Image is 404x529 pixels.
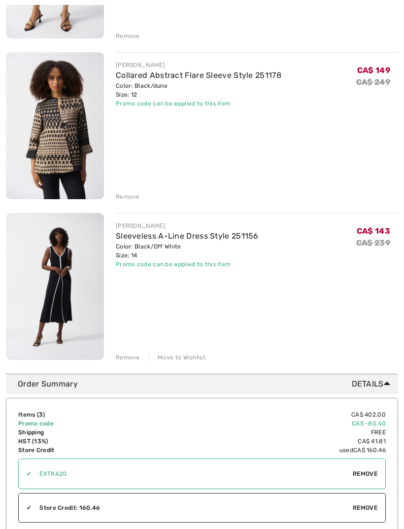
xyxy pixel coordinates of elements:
div: Remove [116,193,140,202]
div: ✔ [19,504,32,513]
a: Sleeveless A-Line Dress Style 251156 [116,232,259,241]
div: [PERSON_NAME] [116,61,281,70]
td: Items ( ) [18,411,150,420]
span: Remove [353,470,377,479]
div: Move to Wishlist [149,353,205,362]
td: CA$ 402.00 [150,411,386,420]
img: Sleeveless A-Line Dress Style 251156 [6,213,104,360]
img: Collared Abstract Flare Sleeve Style 251178 [6,53,104,200]
div: Promo code can be applied to this item [116,260,259,269]
s: CA$ 239 [356,239,390,248]
input: Promo code [32,459,353,489]
td: HST (13%) [18,437,150,446]
td: used [150,446,386,455]
td: CA$ -80.40 [150,420,386,428]
span: Remove [353,504,377,513]
td: Store Credit [18,446,150,455]
td: Promo code [18,420,150,428]
span: 3 [39,412,43,419]
td: Free [150,428,386,437]
td: Shipping [18,428,150,437]
div: Color: Black/dune Size: 12 [116,82,281,100]
s: CA$ 249 [356,78,390,87]
td: CA$ 41.81 [150,437,386,446]
span: CA$ 149 [357,66,390,75]
div: Store Credit: 160.46 [32,504,353,513]
span: Details [352,379,394,390]
div: Remove [116,32,140,41]
a: Collared Abstract Flare Sleeve Style 251178 [116,71,281,80]
div: [PERSON_NAME] [116,222,259,231]
div: ✔ [19,470,32,479]
span: CA$ 143 [357,227,390,236]
div: Color: Black/Off White Size: 14 [116,243,259,260]
div: Promo code can be applied to this item [116,100,281,108]
span: CA$ 160.46 [353,447,386,454]
div: Order Summary [18,379,394,390]
div: Remove [116,353,140,362]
